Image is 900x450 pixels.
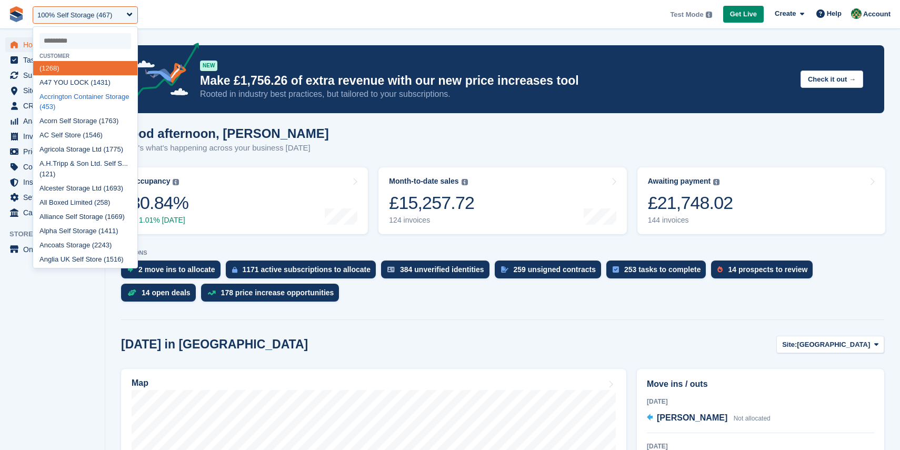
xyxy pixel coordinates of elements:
a: 14 prospects to review [711,261,818,284]
span: Pricing [23,144,86,159]
a: 14 open deals [121,284,201,307]
button: Site: [GEOGRAPHIC_DATA] [776,336,884,353]
span: Account [863,9,891,19]
div: 1171 active subscriptions to allocate [243,265,371,274]
span: Help [827,8,842,19]
div: 80.84% [131,192,188,214]
span: Get Live [730,9,757,19]
div: 100% Self Storage (467) [37,10,112,21]
img: verify_identity-adf6edd0f0f0b5bbfe63781bf79b02c33cf7c696d77639b501bdc392416b5a36.svg [387,266,395,273]
img: icon-info-grey-7440780725fd019a000dd9b08b2336e03edf1995a4989e88bcd33f0948082b44.svg [462,179,468,185]
a: menu [5,83,99,98]
div: Month-to-date sales [389,177,458,186]
span: [GEOGRAPHIC_DATA] [797,339,870,350]
h2: [DATE] in [GEOGRAPHIC_DATA] [121,337,308,352]
span: Sites [23,83,86,98]
img: icon-info-grey-7440780725fd019a000dd9b08b2336e03edf1995a4989e88bcd33f0948082b44.svg [706,12,712,18]
a: 1171 active subscriptions to allocate [226,261,382,284]
div: NEW [200,61,217,71]
span: Insurance [23,175,86,189]
img: Aaron [851,8,862,19]
img: move_ins_to_allocate_icon-fdf77a2bb77ea45bf5b3d319d69a93e2d87916cf1d5bf7949dd705db3b84f3ca.svg [127,266,133,273]
a: menu [5,205,99,220]
div: Customer [33,53,137,59]
a: menu [5,190,99,205]
h1: Good afternoon, [PERSON_NAME] [121,126,329,141]
span: CRM [23,98,86,113]
img: stora-icon-8386f47178a22dfd0bd8f6a31ec36ba5ce8667c1dd55bd0f319d3a0aa187defe.svg [8,6,24,22]
img: icon-info-grey-7440780725fd019a000dd9b08b2336e03edf1995a4989e88bcd33f0948082b44.svg [173,179,179,185]
a: Get Live [723,6,764,23]
div: Ancoats Storage (2243) [33,238,137,252]
a: 259 unsigned contracts [495,261,606,284]
span: [PERSON_NAME] [657,413,727,422]
img: icon-info-grey-7440780725fd019a000dd9b08b2336e03edf1995a4989e88bcd33f0948082b44.svg [713,179,719,185]
p: ACTIONS [121,249,884,256]
div: AC Self Store (1546) [33,128,137,143]
div: (1268) [33,61,137,75]
div: A.H.Tripp & Son Ltd. Self S... (121) [33,157,137,182]
span: Subscriptions [23,68,86,83]
div: Alcester Storage Ltd (1693) [33,181,137,195]
button: Check it out → [801,71,863,88]
h2: Move ins / outs [647,378,874,391]
a: menu [5,242,99,257]
div: 178 price increase opportunities [221,288,334,297]
a: menu [5,53,99,67]
div: 14 open deals [142,288,191,297]
a: 178 price increase opportunities [201,284,345,307]
a: menu [5,98,99,113]
a: Occupancy 80.84% 1.01% [DATE] [120,167,368,234]
img: deal-1b604bf984904fb50ccaf53a9ad4b4a5d6e5aea283cecdc64d6e3604feb123c2.svg [127,289,136,296]
img: price_increase_opportunities-93ffe204e8149a01c8c9dc8f82e8f89637d9d84a8eef4429ea346261dce0b2c0.svg [207,291,216,295]
span: Analytics [23,114,86,128]
a: menu [5,68,99,83]
span: Home [23,37,86,52]
span: Settings [23,190,86,205]
div: 2 move ins to allocate [138,265,215,274]
a: Awaiting payment £21,748.02 144 invoices [637,167,885,234]
a: menu [5,37,99,52]
div: 384 unverified identities [400,265,484,274]
img: price-adjustments-announcement-icon-8257ccfd72463d97f412b2fc003d46551f7dbcb40ab6d574587a9cd5c0d94... [126,43,199,103]
a: menu [5,175,99,189]
div: 144 invoices [648,216,733,225]
div: Occupancy [131,177,170,186]
div: £21,748.02 [648,192,733,214]
a: menu [5,144,99,159]
div: Acorn Self Storage (1763) [33,114,137,128]
span: Create [775,8,796,19]
a: [PERSON_NAME] Not allocated [647,412,771,425]
div: 253 tasks to complete [624,265,701,274]
img: prospect-51fa495bee0391a8d652442698ab0144808aea92771e9ea1ae160a38d050c398.svg [717,266,723,273]
a: 2 move ins to allocate [121,261,226,284]
span: Online Store [23,242,86,257]
div: [DATE] [647,397,874,406]
div: 124 invoices [389,216,474,225]
div: 1.01% [DATE] [131,216,188,225]
img: contract_signature_icon-13c848040528278c33f63329250d36e43548de30e8caae1d1a13099fd9432cc5.svg [501,266,508,273]
p: Rooted in industry best practices, but tailored to your subscriptions. [200,88,792,100]
span: Test Mode [670,9,703,20]
span: Capital [23,205,86,220]
span: Storefront [9,229,105,239]
div: 259 unsigned contracts [514,265,596,274]
p: Make £1,756.26 of extra revenue with our new price increases tool [200,73,792,88]
div: All Boxed Limited (258) [33,195,137,209]
div: Accrington Container Storage (453) [33,89,137,114]
div: Alliance Self Storage (1669) [33,209,137,224]
a: menu [5,114,99,128]
div: Agricola Storage Ltd (1775) [33,143,137,157]
span: Tasks [23,53,86,67]
div: A47 YOU LOCK (1431) [33,75,137,89]
a: Month-to-date sales £15,257.72 124 invoices [378,167,626,234]
span: Coupons [23,159,86,174]
a: menu [5,129,99,144]
div: £15,257.72 [389,192,474,214]
a: menu [5,159,99,174]
img: active_subscription_to_allocate_icon-d502201f5373d7db506a760aba3b589e785aa758c864c3986d89f69b8ff3... [232,266,237,273]
span: Not allocated [734,415,771,422]
div: 14 prospects to review [728,265,807,274]
a: 253 tasks to complete [606,261,712,284]
img: task-75834270c22a3079a89374b754ae025e5fb1db73e45f91037f5363f120a921f8.svg [613,266,619,273]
